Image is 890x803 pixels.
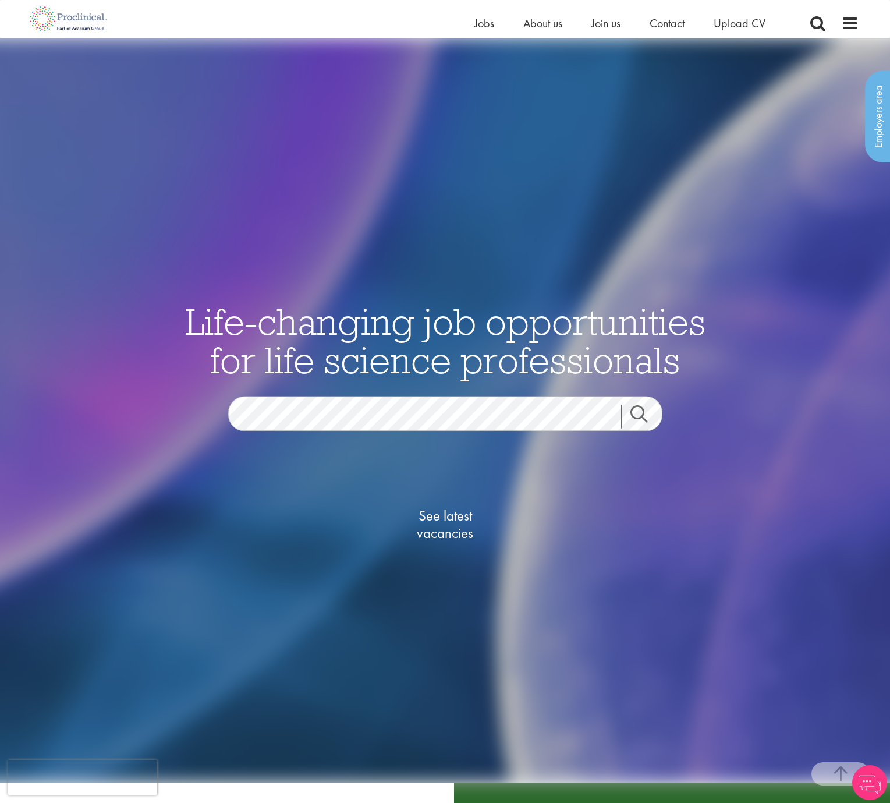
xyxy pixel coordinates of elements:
[387,507,503,542] span: See latest vacancies
[523,16,562,31] a: About us
[650,16,685,31] a: Contact
[8,760,157,795] iframe: reCAPTCHA
[185,298,705,383] span: Life-changing job opportunities for life science professionals
[621,405,671,429] a: Job search submit button
[474,16,494,31] a: Jobs
[852,765,887,800] img: Chatbot
[714,16,765,31] a: Upload CV
[387,461,503,589] a: See latestvacancies
[591,16,620,31] a: Join us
